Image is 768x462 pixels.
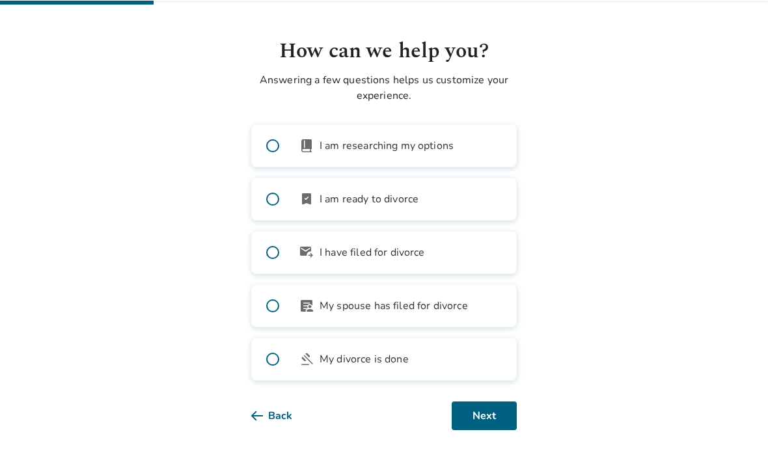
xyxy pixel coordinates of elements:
button: Next [452,402,517,431]
span: gavel [299,352,314,368]
span: I have filed for divorce [320,245,425,261]
h1: How can we help you? [251,36,517,68]
iframe: Chat Widget [703,400,768,462]
span: I am researching my options [320,139,454,154]
span: My spouse has filed for divorce [320,299,468,314]
span: I am ready to divorce [320,192,418,208]
span: outgoing_mail [299,245,314,261]
span: bookmark_check [299,192,314,208]
button: Back [251,402,313,431]
span: article_person [299,299,314,314]
span: My divorce is done [320,352,409,368]
span: book_2 [299,139,314,154]
p: Answering a few questions helps us customize your experience. [251,73,517,104]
